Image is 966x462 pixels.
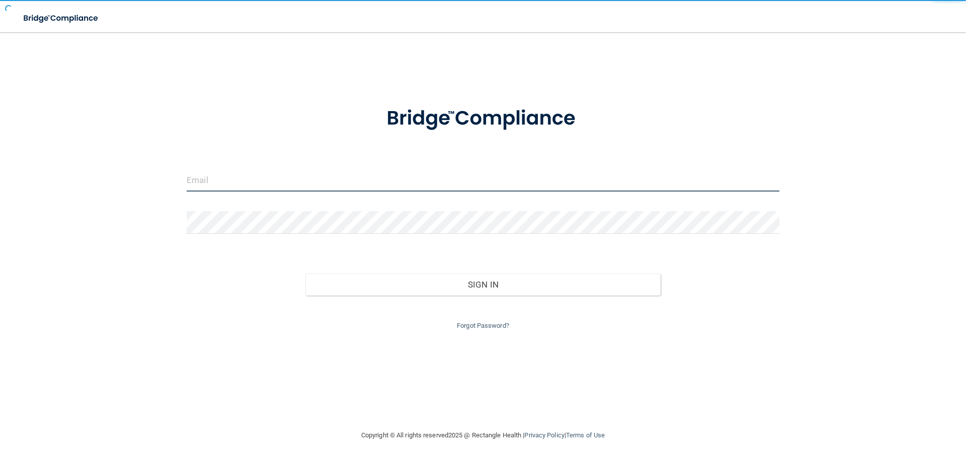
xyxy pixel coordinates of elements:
img: bridge_compliance_login_screen.278c3ca4.svg [366,93,600,145]
a: Forgot Password? [457,322,509,329]
img: bridge_compliance_login_screen.278c3ca4.svg [15,8,108,29]
button: Sign In [305,273,661,296]
div: Copyright © All rights reserved 2025 @ Rectangle Health | | [299,419,667,451]
a: Privacy Policy [524,431,564,439]
a: Terms of Use [566,431,605,439]
input: Email [187,169,779,192]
